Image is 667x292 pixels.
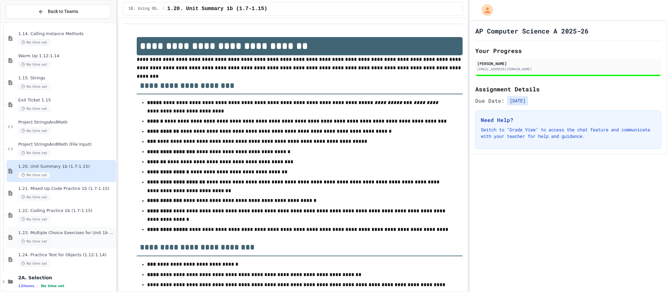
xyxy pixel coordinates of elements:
h1: AP Computer Science A 2025-26 [475,26,589,35]
span: 1.20. Unit Summary 1b (1.7-1.15) [18,164,115,169]
span: No time set [18,194,50,200]
span: 2A. Selection [18,275,115,281]
span: • [37,283,38,288]
span: No time set [18,260,50,267]
h3: Need Help? [481,116,656,124]
span: No time set [18,216,50,222]
div: [EMAIL_ADDRESS][DOMAIN_NAME] [477,67,659,72]
span: Project StringsAndMath [18,120,115,125]
span: No time set [41,284,64,288]
span: 1B. Using Objects [129,6,160,11]
span: Due Date: [475,97,505,105]
span: [DATE] [507,96,528,105]
span: 12 items [18,284,35,288]
span: No time set [18,128,50,134]
span: No time set [18,150,50,156]
span: Project StringsAndMath (File Input) [18,142,115,147]
span: 1.24. Practice Test for Objects (1.12-1.14) [18,252,115,258]
span: Warm Up 1.12-1.14 [18,53,115,59]
h2: Your Progress [475,46,661,55]
button: Back to Teams [6,5,111,19]
h2: Assignment Details [475,85,661,94]
span: No time set [18,106,50,112]
div: [PERSON_NAME] [477,60,659,66]
div: My Account [475,3,495,18]
span: 1.23. Multiple Choice Exercises for Unit 1b (1.9-1.15) [18,230,115,236]
span: No time set [18,39,50,46]
span: 1.22. Coding Practice 1b (1.7-1.15) [18,208,115,214]
p: Switch to "Grade View" to access the chat feature and communicate with your teacher for help and ... [481,126,656,139]
span: Exit Ticket 1.15 [18,98,115,103]
span: No time set [18,172,50,178]
span: No time set [18,84,50,90]
span: 1.21. Mixed Up Code Practice 1b (1.7-1.15) [18,186,115,192]
span: No time set [18,238,50,245]
span: Back to Teams [48,8,78,15]
span: No time set [18,61,50,68]
span: 1.14. Calling Instance Methods [18,31,115,37]
span: / [162,6,165,11]
span: 1.15. Strings [18,75,115,81]
span: 1.20. Unit Summary 1b (1.7-1.15) [167,5,267,13]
